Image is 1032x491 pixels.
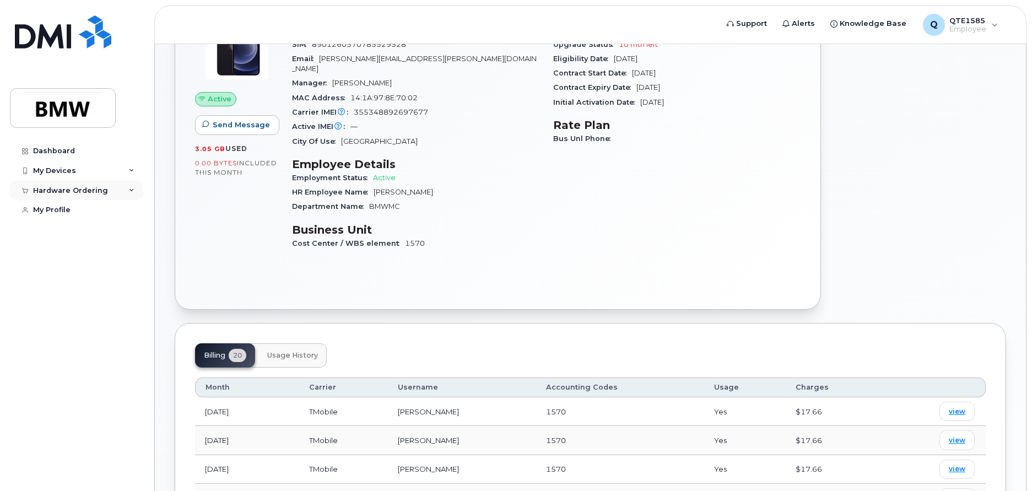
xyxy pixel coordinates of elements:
[949,464,965,474] span: view
[299,426,388,455] td: TMobile
[719,13,775,35] a: Support
[350,122,358,131] span: —
[636,83,660,91] span: [DATE]
[796,435,873,446] div: $17.66
[374,188,433,196] span: [PERSON_NAME]
[292,174,373,182] span: Employment Status
[195,115,279,135] button: Send Message
[292,55,537,73] span: [PERSON_NAME][EMAIL_ADDRESS][PERSON_NAME][DOMAIN_NAME]
[299,455,388,484] td: TMobile
[792,18,815,29] span: Alerts
[195,377,299,397] th: Month
[292,202,369,211] span: Department Name
[546,465,566,473] span: 1570
[292,40,312,48] span: SIM
[388,455,536,484] td: [PERSON_NAME]
[704,397,786,426] td: Yes
[796,464,873,474] div: $17.66
[704,426,786,455] td: Yes
[213,120,270,130] span: Send Message
[354,108,428,116] span: 355348892697677
[930,18,938,31] span: Q
[614,55,637,63] span: [DATE]
[553,55,614,63] span: Eligibility Date
[299,397,388,426] td: TMobile
[553,69,632,77] span: Contract Start Date
[619,40,658,48] span: 10 mth left
[225,144,247,153] span: used
[949,16,986,25] span: QTE1585
[332,79,392,87] span: [PERSON_NAME]
[704,455,786,484] td: Yes
[546,407,566,416] span: 1570
[350,94,418,102] span: 14:1A:97:8E:70:02
[553,40,619,48] span: Upgrade Status
[939,460,975,479] a: view
[840,18,906,29] span: Knowledge Base
[736,18,767,29] span: Support
[195,426,299,455] td: [DATE]
[388,426,536,455] td: [PERSON_NAME]
[553,83,636,91] span: Contract Expiry Date
[292,108,354,116] span: Carrier IMEI
[341,137,418,145] span: [GEOGRAPHIC_DATA]
[536,377,704,397] th: Accounting Codes
[823,13,914,35] a: Knowledge Base
[939,402,975,421] a: view
[204,15,270,81] img: image20231002-3703462-trllhy.jpeg
[388,397,536,426] td: [PERSON_NAME]
[292,94,350,102] span: MAC Address
[195,145,225,153] span: 3.05 GB
[195,397,299,426] td: [DATE]
[546,436,566,445] span: 1570
[939,430,975,450] a: view
[775,13,823,35] a: Alerts
[292,158,540,171] h3: Employee Details
[704,377,786,397] th: Usage
[292,79,332,87] span: Manager
[267,351,318,360] span: Usage History
[553,98,640,106] span: Initial Activation Date
[195,159,237,167] span: 0.00 Bytes
[292,55,319,63] span: Email
[949,407,965,417] span: view
[292,223,540,236] h3: Business Unit
[640,98,664,106] span: [DATE]
[373,174,396,182] span: Active
[369,202,400,211] span: BMWMC
[292,188,374,196] span: HR Employee Name
[632,69,656,77] span: [DATE]
[312,40,406,48] span: 8901260570785529528
[796,407,873,417] div: $17.66
[299,377,388,397] th: Carrier
[405,239,425,247] span: 1570
[984,443,1024,483] iframe: Messenger Launcher
[786,377,883,397] th: Charges
[292,239,405,247] span: Cost Center / WBS element
[388,377,536,397] th: Username
[292,137,341,145] span: City Of Use
[949,435,965,445] span: view
[292,122,350,131] span: Active IMEI
[208,94,231,104] span: Active
[195,455,299,484] td: [DATE]
[915,14,1006,36] div: QTE1585
[949,25,986,34] span: Employee
[553,118,801,132] h3: Rate Plan
[553,134,616,143] span: Bus Unl Phone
